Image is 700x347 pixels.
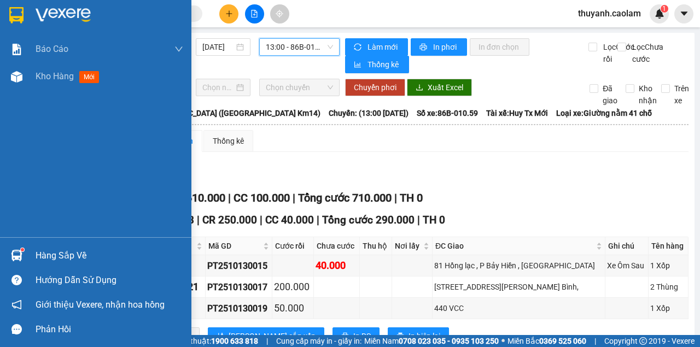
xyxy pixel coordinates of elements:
[229,330,316,342] span: [PERSON_NAME] sắp xếp
[207,302,271,315] div: PT2510130019
[217,332,224,341] span: sort-ascending
[341,332,349,341] span: printer
[260,214,262,226] span: |
[594,335,596,347] span: |
[486,107,548,119] span: Tài xế: Huy Tx Mới
[556,107,652,119] span: Loại xe: Giường nằm 41 chỗ
[345,38,408,56] button: syncLàm mới
[219,4,238,23] button: plus
[274,301,312,316] div: 50.000
[598,83,622,107] span: Đã giao
[36,272,183,289] div: Hướng dẫn sử dụng
[245,4,264,23] button: file-add
[470,38,529,56] button: In đơn chọn
[634,83,661,107] span: Kho nhận
[225,10,233,17] span: plus
[202,41,234,53] input: 13/10/2025
[36,298,165,311] span: Giới thiệu Vexere, nhận hoa hồng
[345,56,409,73] button: bar-chartThống kê
[36,248,183,264] div: Hàng sắp về
[208,240,261,252] span: Mã GD
[332,327,380,345] button: printerIn DS
[569,7,650,20] span: thuyanh.caolam
[11,44,22,55] img: solution-icon
[354,43,363,52] span: sync
[228,191,231,204] span: |
[628,41,665,65] span: Lọc Chưa cước
[250,10,258,17] span: file-add
[316,258,358,273] div: 40.000
[329,107,409,119] span: Chuyến: (13:00 [DATE])
[79,71,99,83] span: mới
[174,45,183,54] span: down
[9,7,24,23] img: logo-vxr
[650,302,686,314] div: 1 Xốp
[423,214,445,226] span: TH 0
[206,255,273,277] td: PT2510130015
[599,41,636,65] span: Lọc Cước rồi
[428,81,463,93] span: Xuất Excel
[266,79,332,96] span: Chọn chuyến
[207,259,271,273] div: PT2510130015
[276,10,283,17] span: aim
[661,5,668,13] sup: 1
[674,4,693,23] button: caret-down
[417,107,478,119] span: Số xe: 86B-010.59
[419,43,429,52] span: printer
[399,337,499,345] strong: 0708 023 035 - 0935 103 250
[322,214,415,226] span: Tổng cước 290.000
[670,83,693,107] span: Trên xe
[11,324,22,334] span: message
[360,237,392,255] th: Thu hộ
[416,84,423,92] span: download
[272,237,314,255] th: Cước rồi
[409,330,440,342] span: In biên lai
[36,42,68,56] span: Báo cáo
[197,214,200,226] span: |
[407,79,472,96] button: downloadXuất Excel
[605,237,649,255] th: Ghi chú
[202,214,257,226] span: CR 250.000
[206,298,273,319] td: PT2510130019
[274,279,312,295] div: 200.000
[169,191,225,204] span: CR 610.000
[345,79,405,96] button: Chuyển phơi
[36,71,74,81] span: Kho hàng
[649,237,689,255] th: Tên hàng
[679,9,689,19] span: caret-down
[364,335,499,347] span: Miền Nam
[270,4,289,23] button: aim
[202,81,234,93] input: Chọn ngày
[234,191,290,204] span: CC 100.000
[501,339,505,343] span: ⚪️
[266,335,268,347] span: |
[21,248,24,251] sup: 1
[11,71,22,83] img: warehouse-icon
[11,275,22,285] span: question-circle
[395,240,421,252] span: Nơi lấy
[367,58,400,70] span: Thống kê
[417,214,420,226] span: |
[207,280,271,294] div: PT2510130017
[396,332,404,341] span: printer
[293,191,295,204] span: |
[353,330,371,342] span: In DS
[266,39,332,55] span: 13:00 - 86B-010.59
[434,260,603,272] div: 81 Hồng lạc , P Bảy Hiền , [GEOGRAPHIC_DATA]
[394,191,397,204] span: |
[206,277,273,298] td: PT2510130017
[314,237,360,255] th: Chưa cước
[265,214,314,226] span: CC 40.000
[36,321,183,338] div: Phản hồi
[433,41,458,53] span: In phơi
[650,281,686,293] div: 2 Thùng
[388,327,449,345] button: printerIn biên lai
[400,191,423,204] span: TH 0
[11,299,22,310] span: notification
[539,337,586,345] strong: 0369 525 060
[607,260,646,272] div: Xe Ôm Sau
[276,335,361,347] span: Cung cấp máy in - giấy in:
[354,61,363,69] span: bar-chart
[208,327,324,345] button: sort-ascending[PERSON_NAME] sắp xếp
[662,5,666,13] span: 1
